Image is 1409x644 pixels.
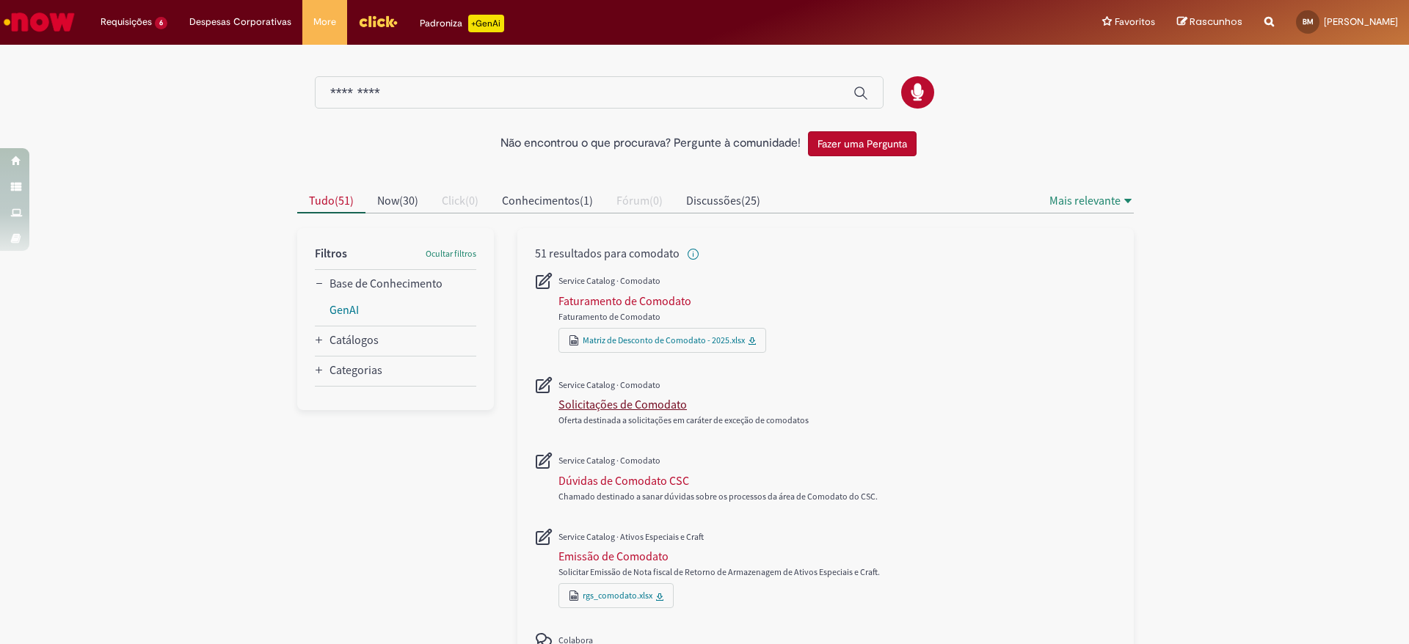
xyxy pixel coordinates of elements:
[1324,15,1398,28] span: [PERSON_NAME]
[189,15,291,29] span: Despesas Corporativas
[1,7,77,37] img: ServiceNow
[155,17,167,29] span: 6
[1177,15,1242,29] a: Rascunhos
[358,10,398,32] img: click_logo_yellow_360x200.png
[1190,15,1242,29] span: Rascunhos
[1303,17,1314,26] span: BM
[808,131,917,156] button: Fazer uma Pergunta
[500,137,801,150] h2: Não encontrou o que procurava? Pergunte à comunidade!
[1115,15,1155,29] span: Favoritos
[420,15,504,32] div: Padroniza
[313,15,336,29] span: More
[101,15,152,29] span: Requisições
[468,15,504,32] p: +GenAi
